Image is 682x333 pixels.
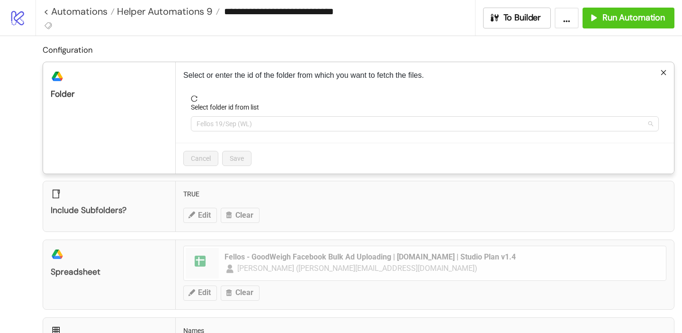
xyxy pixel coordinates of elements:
[44,7,115,16] a: < Automations
[43,44,674,56] h2: Configuration
[602,12,665,23] span: Run Automation
[660,69,667,76] span: close
[115,7,220,16] a: Helper Automations 9
[183,151,218,166] button: Cancel
[503,12,541,23] span: To Builder
[555,8,579,28] button: ...
[222,151,251,166] button: Save
[483,8,551,28] button: To Builder
[583,8,674,28] button: Run Automation
[191,95,659,102] span: reload
[191,102,265,112] label: Select folder id from list
[51,89,168,100] div: Folder
[115,5,213,18] span: Helper Automations 9
[197,117,653,131] span: Fellos 19/Sep (WL)
[183,70,666,81] p: Select or enter the id of the folder from which you want to fetch the files.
